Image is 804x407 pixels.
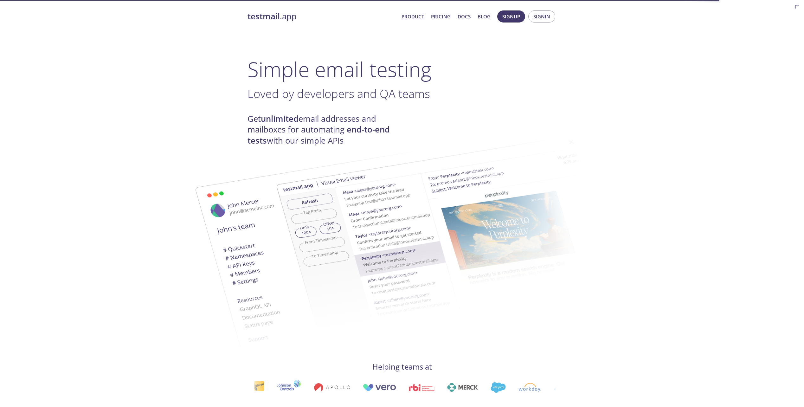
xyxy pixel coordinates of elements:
span: Loved by developers and QA teams [248,86,430,101]
h1: Simple email testing [248,57,557,81]
h4: Get email addresses and mailboxes for automating with our simple APIs [248,113,402,146]
img: workday [518,383,541,392]
img: rbi [409,384,434,391]
a: Blog [478,12,491,21]
img: vero [363,384,396,391]
a: testmail.app [248,11,396,22]
span: Signin [533,12,550,21]
a: Product [402,12,424,21]
img: testmail-email-viewer [171,147,514,361]
strong: unlimited [261,113,299,124]
button: Signin [528,10,555,23]
strong: testmail [248,11,280,22]
img: johnsoncontrols [277,380,301,395]
img: apollo [314,383,350,392]
h4: Helping teams at [248,362,557,372]
a: Docs [458,12,471,21]
a: Pricing [431,12,451,21]
span: Signup [502,12,520,21]
strong: end-to-end tests [248,124,390,146]
img: salesforce [491,382,506,393]
img: testmail-email-viewer [276,126,618,341]
button: Signup [497,10,525,23]
img: merck [447,383,478,392]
